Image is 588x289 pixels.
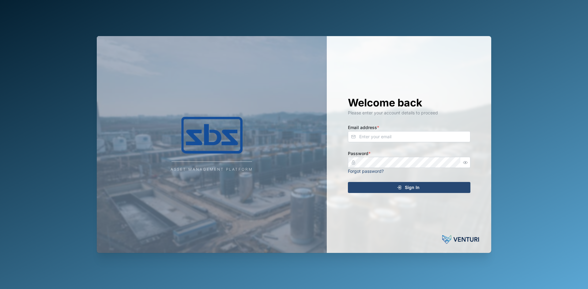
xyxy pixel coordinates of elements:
[348,150,371,157] label: Password
[348,109,470,116] div: Please enter your account details to proceed
[348,131,470,142] input: Enter your email
[348,169,384,174] a: Forgot password?
[442,233,479,246] img: Powered by: Venturi
[151,117,273,154] img: Company Logo
[405,182,420,193] span: Sign In
[171,167,253,172] div: Asset Management Platform
[348,124,379,131] label: Email address
[348,182,470,193] button: Sign In
[348,96,470,109] h1: Welcome back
